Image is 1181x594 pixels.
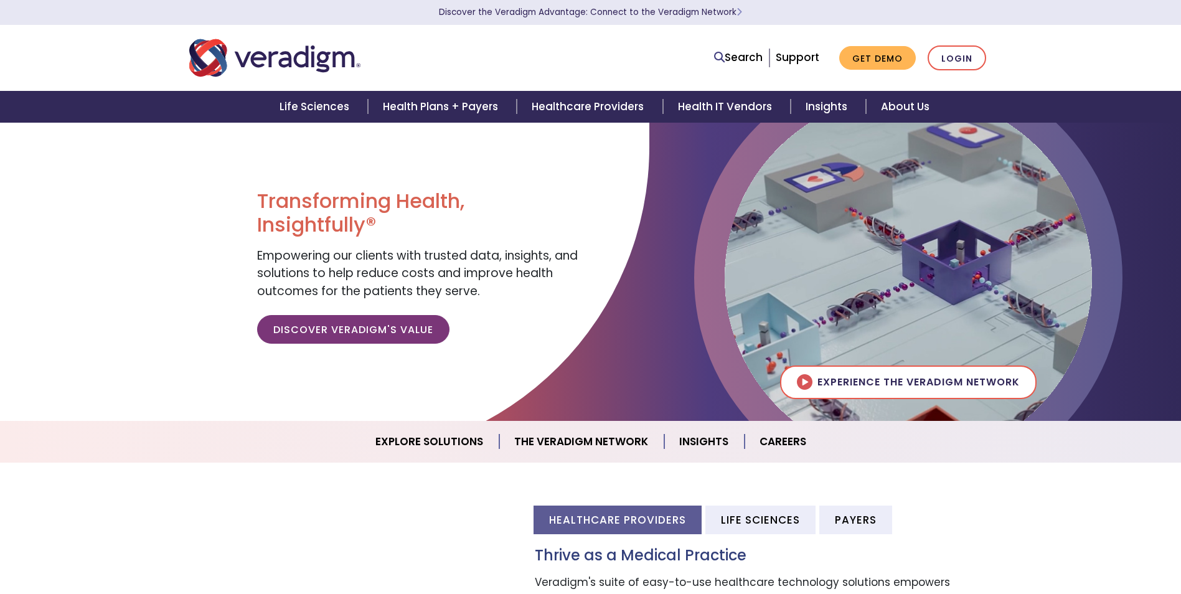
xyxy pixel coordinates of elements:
a: Support [776,50,819,65]
span: Learn More [736,6,742,18]
a: Careers [745,426,821,458]
a: Discover Veradigm's Value [257,315,449,344]
span: Empowering our clients with trusted data, insights, and solutions to help reduce costs and improv... [257,247,578,299]
h3: Thrive as a Medical Practice [535,547,992,565]
a: Discover the Veradigm Advantage: Connect to the Veradigm NetworkLearn More [439,6,742,18]
h1: Transforming Health, Insightfully® [257,189,581,237]
a: Life Sciences [265,91,368,123]
a: Insights [791,91,866,123]
a: Get Demo [839,46,916,70]
a: Health Plans + Payers [368,91,517,123]
a: Health IT Vendors [663,91,791,123]
img: Veradigm logo [189,37,360,78]
a: Insights [664,426,745,458]
li: Healthcare Providers [534,506,702,534]
a: Explore Solutions [360,426,499,458]
a: Search [714,49,763,66]
a: Login [928,45,986,71]
a: The Veradigm Network [499,426,664,458]
li: Life Sciences [705,506,816,534]
a: About Us [866,91,944,123]
li: Payers [819,506,892,534]
a: Healthcare Providers [517,91,662,123]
